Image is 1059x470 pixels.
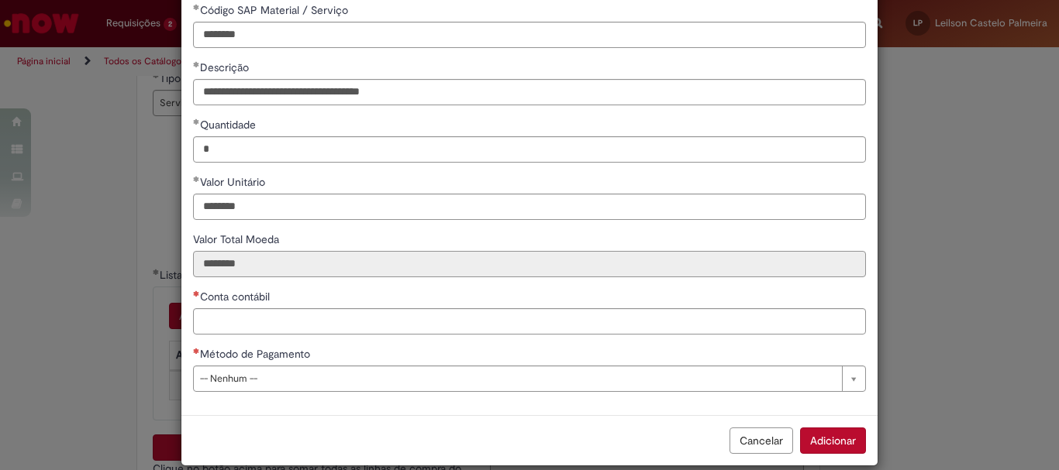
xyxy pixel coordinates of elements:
[200,347,313,361] span: Método de Pagamento
[193,176,200,182] span: Obrigatório Preenchido
[193,4,200,10] span: Obrigatório Preenchido
[730,427,793,454] button: Cancelar
[193,194,866,220] input: Valor Unitário
[193,61,200,67] span: Obrigatório Preenchido
[193,290,200,297] span: Necessários
[200,118,259,132] span: Quantidade
[193,251,866,277] input: Valor Total Moeda
[193,118,200,125] span: Obrigatório Preenchido
[200,60,252,74] span: Descrição
[200,3,351,17] span: Código SAP Material / Serviço
[200,290,273,304] span: Conta contábil
[193,308,866,334] input: Conta contábil
[200,366,834,391] span: -- Nenhum --
[193,22,866,48] input: Código SAP Material / Serviço
[200,175,268,189] span: Valor Unitário
[193,232,282,246] span: Somente leitura - Valor Total Moeda
[800,427,866,454] button: Adicionar
[193,136,866,163] input: Quantidade
[193,348,200,354] span: Necessários
[193,79,866,105] input: Descrição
